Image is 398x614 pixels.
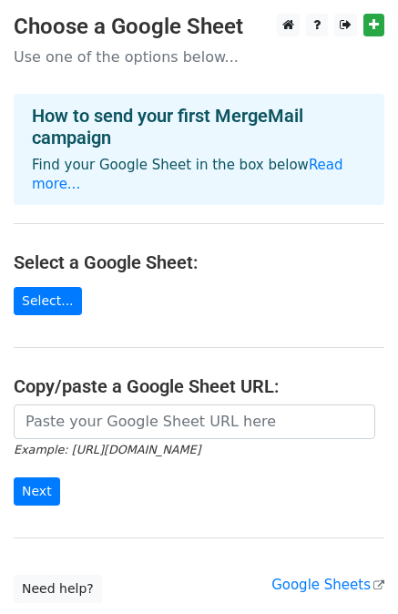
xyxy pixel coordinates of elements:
[32,156,366,194] p: Find your Google Sheet in the box below
[32,157,343,192] a: Read more...
[14,477,60,506] input: Next
[14,251,384,273] h4: Select a Google Sheet:
[14,287,82,315] a: Select...
[14,443,200,456] small: Example: [URL][DOMAIN_NAME]
[14,47,384,67] p: Use one of the options below...
[14,375,384,397] h4: Copy/paste a Google Sheet URL:
[14,404,375,439] input: Paste your Google Sheet URL here
[14,575,102,603] a: Need help?
[271,577,384,593] a: Google Sheets
[32,105,366,148] h4: How to send your first MergeMail campaign
[14,14,384,40] h3: Choose a Google Sheet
